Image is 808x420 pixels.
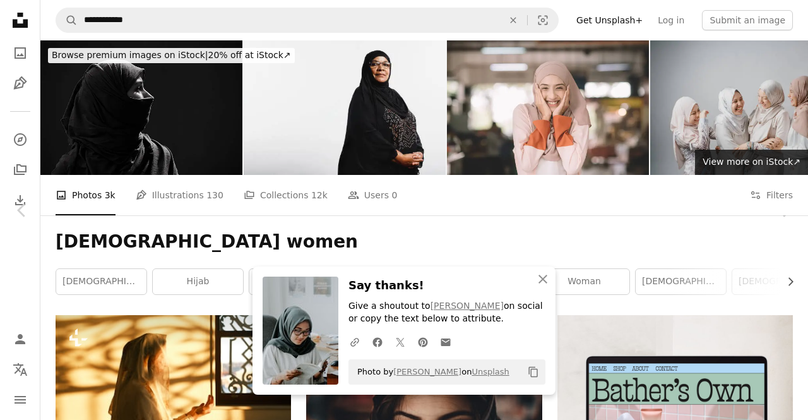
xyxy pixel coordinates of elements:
[348,277,545,295] h3: Say thanks!
[695,150,808,175] a: View more on iStock↗
[56,8,78,32] button: Search Unsplash
[8,357,33,382] button: Language
[56,269,146,294] a: [DEMOGRAPHIC_DATA] girl
[8,71,33,96] a: Illustrations
[392,188,398,202] span: 0
[650,10,692,30] a: Log in
[779,269,793,294] button: scroll list to the right
[8,40,33,66] a: Photos
[351,362,509,382] span: Photo by on
[40,40,242,175] img: Muslim woman in hijab
[569,10,650,30] a: Get Unsplash+
[136,175,223,215] a: Illustrations 130
[750,175,793,215] button: Filters
[52,50,291,60] span: 20% off at iStock ↗
[539,269,629,294] a: woman
[434,329,457,354] a: Share over email
[244,40,446,175] img: Islamic woman in hijab
[431,301,504,311] a: [PERSON_NAME]
[8,127,33,152] a: Explore
[523,361,544,383] button: Copy to clipboard
[153,269,243,294] a: hijab
[249,269,340,294] a: [DEMOGRAPHIC_DATA] woman
[499,8,527,32] button: Clear
[206,188,223,202] span: 130
[702,10,793,30] button: Submit an image
[40,40,302,71] a: Browse premium images on iStock|20% off at iStock↗
[703,157,800,167] span: View more on iStock ↗
[8,327,33,352] a: Log in / Sign up
[447,40,649,175] img: one asian muslim female headshot at wet market in the morning outdoor with positive emotion
[412,329,434,354] a: Share on Pinterest
[8,387,33,412] button: Menu
[636,269,726,294] a: [DEMOGRAPHIC_DATA] girl
[348,300,545,325] p: Give a shoutout to on social or copy the text below to attribute.
[311,188,328,202] span: 12k
[56,231,793,253] h1: [DEMOGRAPHIC_DATA] women
[244,175,328,215] a: Collections 12k
[393,367,461,376] a: [PERSON_NAME]
[56,8,559,33] form: Find visuals sitewide
[366,329,389,354] a: Share on Facebook
[528,8,558,32] button: Visual search
[389,329,412,354] a: Share on Twitter
[52,50,208,60] span: Browse premium images on iStock |
[56,388,291,399] a: a woman sitting on the ground in front of a window
[472,367,509,376] a: Unsplash
[348,175,398,215] a: Users 0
